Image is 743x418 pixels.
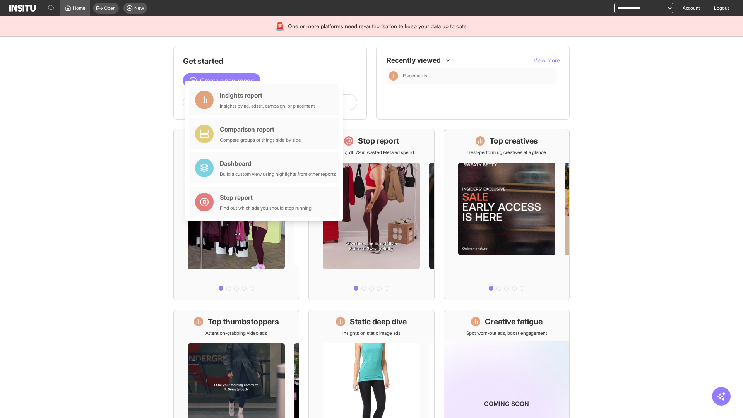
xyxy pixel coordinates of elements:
div: Compare groups of things side by side [220,137,301,143]
span: Create a new report [200,76,254,85]
div: Build a custom view using highlights from other reports [220,171,336,177]
img: Logo [9,5,36,12]
h1: Stop report [358,135,399,146]
div: Comparison report [220,125,301,134]
h1: Top creatives [490,135,538,146]
span: Placements [403,73,554,79]
div: Insights report [220,91,315,100]
h1: Static deep dive [350,316,407,327]
p: Save £17,516.79 in wasted Meta ad spend [329,149,414,156]
span: Open [104,5,116,11]
h1: Get started [183,56,357,67]
span: One or more platforms need re-authorisation to keep your data up to date. [288,22,468,30]
div: 🚨 [275,21,285,32]
a: Stop reportSave £17,516.79 in wasted Meta ad spend [308,129,434,300]
span: Placements [403,73,427,79]
div: Stop report [220,193,312,202]
p: Insights on static image ads [342,330,401,336]
span: New [134,5,144,11]
div: Find out which ads you should stop running [220,205,312,211]
div: Insights [389,71,398,81]
h1: Top thumbstoppers [208,316,279,327]
p: Best-performing creatives at a glance [467,149,546,156]
div: Insights by ad, adset, campaign, or placement [220,103,315,109]
span: Home [73,5,86,11]
p: Attention-grabbing video ads [205,330,267,336]
a: Top creativesBest-performing creatives at a glance [444,129,570,300]
button: Create a new report [183,73,260,88]
button: View more [534,57,560,64]
div: Dashboard [220,159,336,168]
a: What's live nowSee all active ads instantly [173,129,299,300]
